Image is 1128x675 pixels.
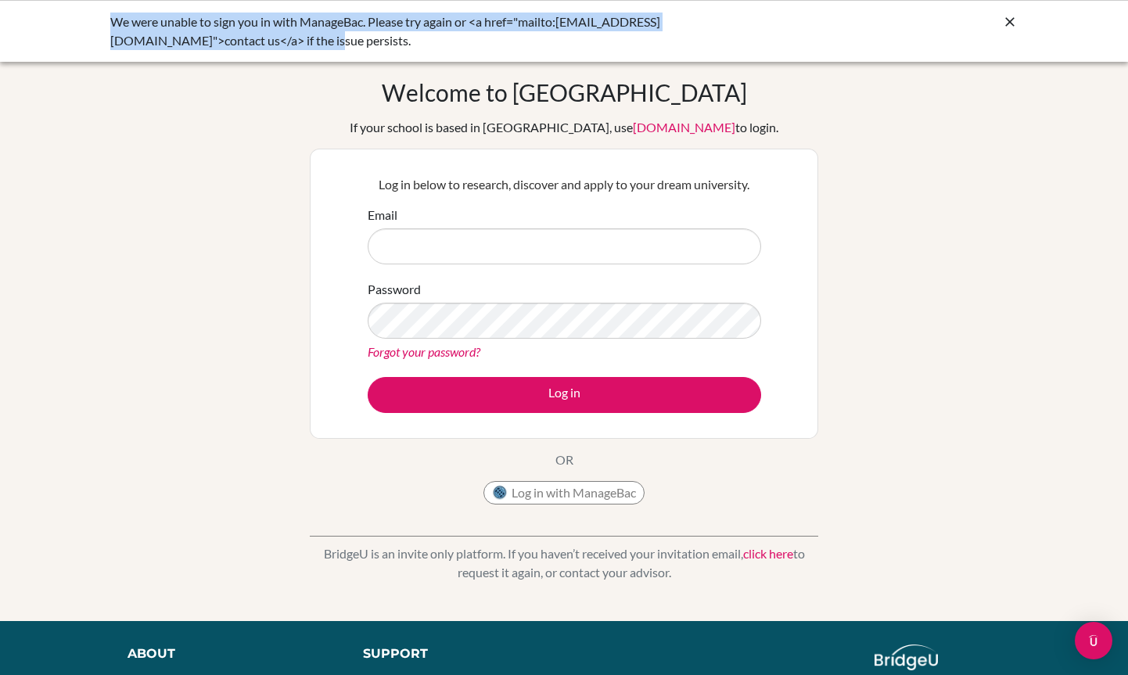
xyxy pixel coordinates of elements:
a: Forgot your password? [368,344,480,359]
div: Support [363,644,548,663]
label: Email [368,206,397,224]
label: Password [368,280,421,299]
img: logo_white@2x-f4f0deed5e89b7ecb1c2cc34c3e3d731f90f0f143d5ea2071677605dd97b5244.png [875,644,938,670]
div: Open Intercom Messenger [1075,622,1112,659]
div: If your school is based in [GEOGRAPHIC_DATA], use to login. [350,118,778,137]
p: Log in below to research, discover and apply to your dream university. [368,175,761,194]
button: Log in with ManageBac [483,481,645,504]
p: BridgeU is an invite only platform. If you haven’t received your invitation email, to request it ... [310,544,818,582]
a: click here [743,546,793,561]
button: Log in [368,377,761,413]
div: About [128,644,329,663]
h1: Welcome to [GEOGRAPHIC_DATA] [382,78,747,106]
p: OR [555,451,573,469]
a: [DOMAIN_NAME] [633,120,735,135]
div: We were unable to sign you in with ManageBac. Please try again or <a href="mailto:[EMAIL_ADDRESS]... [110,13,783,50]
